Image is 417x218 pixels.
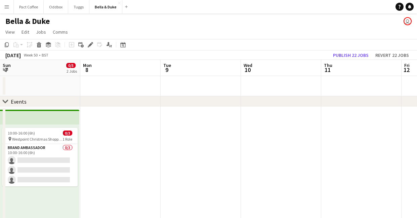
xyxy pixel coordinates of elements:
[2,144,78,186] app-card-role: Brand Ambassador0/310:00-16:00 (6h)
[50,28,71,36] a: Comms
[62,137,72,142] span: 1 Role
[2,128,78,186] app-job-card: 10:00-16:00 (6h)0/3 Westpoint Christmas Shopping Fayre1 RoleBrand Ambassador0/310:00-16:00 (6h)
[83,62,92,68] span: Mon
[404,17,412,25] app-user-avatar: Chubby Bear
[66,63,76,68] span: 0/5
[162,66,171,74] span: 9
[323,66,332,74] span: 11
[163,62,171,68] span: Tue
[3,28,17,36] a: View
[373,51,412,60] button: Revert 22 jobs
[42,52,48,58] div: BST
[68,0,89,13] button: Tuggs
[22,52,39,58] span: Week 50
[89,0,122,13] button: Bella & Duke
[2,66,11,74] span: 7
[53,29,68,35] span: Comms
[19,28,32,36] a: Edit
[11,98,27,105] div: Events
[244,62,252,68] span: Wed
[403,66,410,74] span: 12
[33,28,49,36] a: Jobs
[8,131,35,136] span: 10:00-16:00 (6h)
[12,137,62,142] span: Westpoint Christmas Shopping Fayre
[330,51,371,60] button: Publish 22 jobs
[22,29,29,35] span: Edit
[3,62,11,68] span: Sun
[44,0,68,13] button: Oddbox
[63,131,72,136] span: 0/3
[5,16,50,26] h1: Bella & Duke
[404,62,410,68] span: Fri
[82,66,92,74] span: 8
[14,0,44,13] button: Pact Coffee
[324,62,332,68] span: Thu
[36,29,46,35] span: Jobs
[5,52,21,59] div: [DATE]
[5,29,15,35] span: View
[67,69,77,74] div: 2 Jobs
[243,66,252,74] span: 10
